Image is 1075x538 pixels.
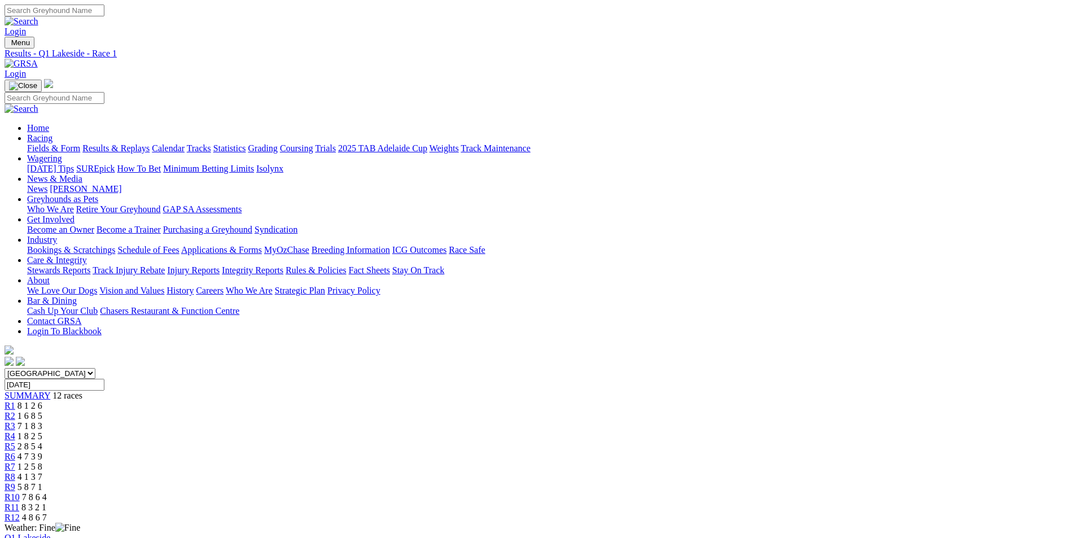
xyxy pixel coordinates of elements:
div: Industry [27,245,1070,255]
a: Fields & Form [27,143,80,153]
a: Strategic Plan [275,286,325,295]
a: Privacy Policy [327,286,380,295]
a: Bar & Dining [27,296,77,305]
a: Trials [315,143,336,153]
a: Retire Your Greyhound [76,204,161,214]
button: Toggle navigation [5,80,42,92]
a: Become a Trainer [96,225,161,234]
a: Schedule of Fees [117,245,179,255]
a: 2025 TAB Adelaide Cup [338,143,427,153]
a: Syndication [255,225,297,234]
span: R1 [5,401,15,410]
a: Injury Reports [167,265,220,275]
a: Racing [27,133,52,143]
a: Race Safe [449,245,485,255]
a: GAP SA Assessments [163,204,242,214]
a: R2 [5,411,15,421]
img: Search [5,104,38,114]
a: R7 [5,462,15,471]
img: Close [9,81,37,90]
a: Login [5,27,26,36]
a: [DATE] Tips [27,164,74,173]
a: Who We Are [27,204,74,214]
a: About [27,275,50,285]
img: Fine [55,523,80,533]
div: Bar & Dining [27,306,1070,316]
a: Results - Q1 Lakeside - Race 1 [5,49,1070,59]
span: 4 7 3 9 [17,452,42,461]
button: Toggle navigation [5,37,34,49]
a: Grading [248,143,278,153]
a: MyOzChase [264,245,309,255]
a: Fact Sheets [349,265,390,275]
a: R11 [5,502,19,512]
a: SUREpick [76,164,115,173]
a: R3 [5,421,15,431]
span: 4 8 6 7 [22,513,47,522]
a: R9 [5,482,15,492]
a: [PERSON_NAME] [50,184,121,194]
span: Weather: Fine [5,523,80,532]
a: ICG Outcomes [392,245,446,255]
img: facebook.svg [5,357,14,366]
a: R10 [5,492,20,502]
div: Greyhounds as Pets [27,204,1070,215]
a: R12 [5,513,20,522]
a: How To Bet [117,164,161,173]
a: R4 [5,431,15,441]
img: logo-grsa-white.png [44,79,53,88]
a: Minimum Betting Limits [163,164,254,173]
span: 1 6 8 5 [17,411,42,421]
a: We Love Our Dogs [27,286,97,295]
a: Applications & Forms [181,245,262,255]
a: R8 [5,472,15,482]
div: Care & Integrity [27,265,1070,275]
span: 7 1 8 3 [17,421,42,431]
a: Stewards Reports [27,265,90,275]
div: Wagering [27,164,1070,174]
a: Weights [429,143,459,153]
img: Search [5,16,38,27]
input: Search [5,5,104,16]
a: Track Injury Rebate [93,265,165,275]
div: About [27,286,1070,296]
a: Wagering [27,154,62,163]
a: Bookings & Scratchings [27,245,115,255]
a: Breeding Information [311,245,390,255]
a: Statistics [213,143,246,153]
img: logo-grsa-white.png [5,345,14,355]
span: 1 2 5 8 [17,462,42,471]
span: 5 8 7 1 [17,482,42,492]
a: Contact GRSA [27,316,81,326]
a: Calendar [152,143,185,153]
a: Stay On Track [392,265,444,275]
a: Greyhounds as Pets [27,194,98,204]
span: Menu [11,38,30,47]
a: Login To Blackbook [27,326,102,336]
a: Home [27,123,49,133]
a: Track Maintenance [461,143,530,153]
a: Isolynx [256,164,283,173]
img: GRSA [5,59,38,69]
a: Who We Are [226,286,273,295]
input: Search [5,92,104,104]
a: Tracks [187,143,211,153]
a: News [27,184,47,194]
a: Vision and Values [99,286,164,295]
a: Industry [27,235,57,244]
input: Select date [5,379,104,391]
span: 1 8 2 5 [17,431,42,441]
span: SUMMARY [5,391,50,400]
span: 7 8 6 4 [22,492,47,502]
a: R5 [5,441,15,451]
